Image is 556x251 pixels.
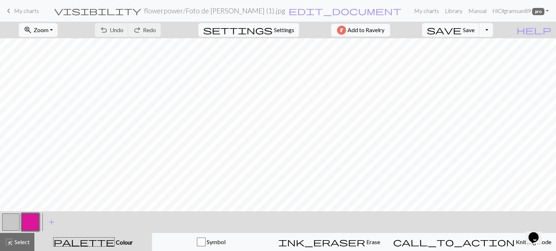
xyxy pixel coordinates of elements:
button: SettingsSettings [198,23,299,37]
span: palette [54,237,114,247]
span: Zoom [34,26,49,33]
img: Ravelry [337,26,346,35]
span: visibility [54,6,141,16]
button: Knitting mode [388,233,556,251]
h2: flowerpower / Foto de [PERSON_NAME] (1).jpg [144,7,285,15]
span: Erase [365,238,380,245]
button: Add to Ravelry [331,24,390,36]
span: save [427,25,462,35]
span: Select [13,238,30,245]
span: help [517,25,551,35]
a: Manual [466,4,489,18]
span: Symbol [206,238,226,245]
span: keyboard_arrow_left [4,6,13,16]
iframe: chat widget [526,222,549,244]
span: zoom_in [24,25,32,35]
span: My charts [14,7,39,14]
span: Colour [115,239,133,246]
span: ink_eraser [278,237,365,247]
button: Erase [270,233,388,251]
button: Zoom [19,23,58,37]
a: HiOlgramsan89 pro [489,4,552,18]
span: Settings [274,26,294,34]
span: add [47,217,56,227]
span: pro [532,8,544,15]
a: Library [442,4,466,18]
span: Save [463,26,475,33]
span: Knitting mode [515,238,551,245]
span: highlight_alt [5,237,13,247]
button: Colour [34,233,152,251]
span: edit_document [288,6,401,16]
a: My charts [411,4,442,18]
i: Settings [203,26,273,34]
span: Add to Ravelry [347,26,384,35]
button: Symbol [152,233,270,251]
span: call_to_action [393,237,515,247]
span: settings [203,25,273,35]
a: My charts [4,5,39,17]
button: Save [422,23,480,37]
